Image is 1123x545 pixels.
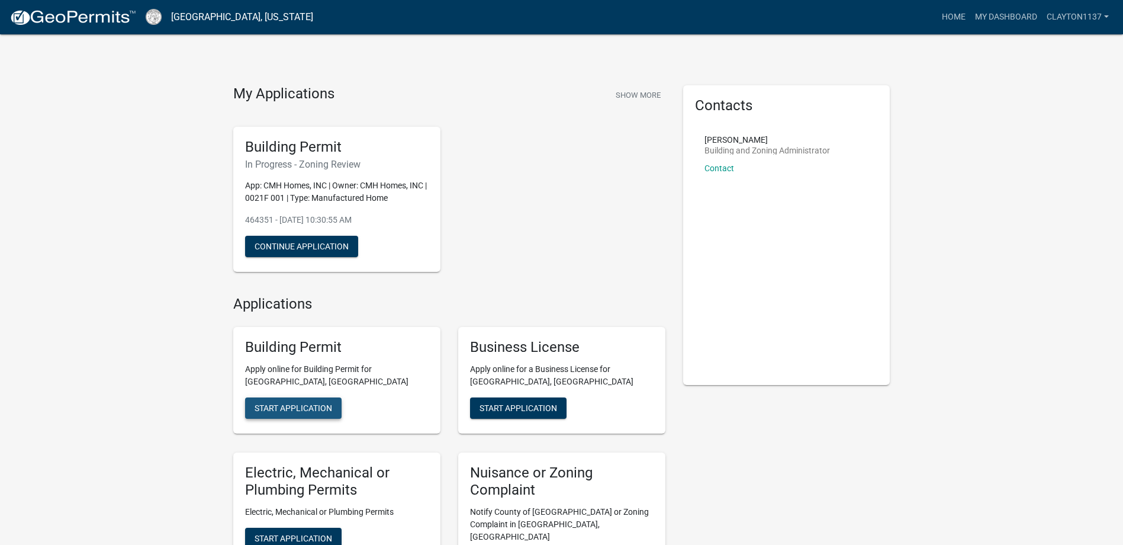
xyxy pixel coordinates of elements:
[245,214,429,226] p: 464351 - [DATE] 10:30:55 AM
[704,163,734,173] a: Contact
[970,6,1042,28] a: My Dashboard
[937,6,970,28] a: Home
[470,339,654,356] h5: Business License
[1042,6,1114,28] a: Clayton1137
[470,397,567,419] button: Start Application
[470,506,654,543] p: Notify County of [GEOGRAPHIC_DATA] or Zoning Complaint in [GEOGRAPHIC_DATA], [GEOGRAPHIC_DATA]
[171,7,313,27] a: [GEOGRAPHIC_DATA], [US_STATE]
[255,403,332,413] span: Start Application
[245,464,429,499] h5: Electric, Mechanical or Plumbing Permits
[245,397,342,419] button: Start Application
[695,97,879,114] h5: Contacts
[245,363,429,388] p: Apply online for Building Permit for [GEOGRAPHIC_DATA], [GEOGRAPHIC_DATA]
[245,139,429,156] h5: Building Permit
[704,136,830,144] p: [PERSON_NAME]
[470,464,654,499] h5: Nuisance or Zoning Complaint
[480,403,557,413] span: Start Application
[611,85,665,105] button: Show More
[245,236,358,257] button: Continue Application
[245,179,429,204] p: App: CMH Homes, INC | Owner: CMH Homes, INC | 0021F 001 | Type: Manufactured Home
[470,363,654,388] p: Apply online for a Business License for [GEOGRAPHIC_DATA], [GEOGRAPHIC_DATA]
[233,85,334,103] h4: My Applications
[146,9,162,25] img: Cook County, Georgia
[245,159,429,170] h6: In Progress - Zoning Review
[233,296,665,313] h4: Applications
[245,506,429,518] p: Electric, Mechanical or Plumbing Permits
[245,339,429,356] h5: Building Permit
[704,146,830,155] p: Building and Zoning Administrator
[255,533,332,543] span: Start Application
